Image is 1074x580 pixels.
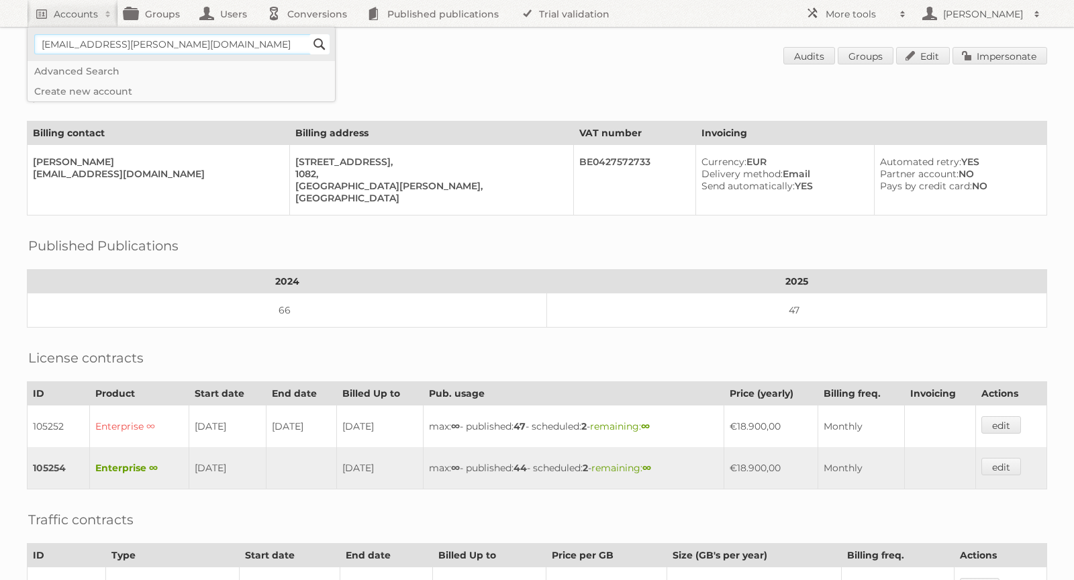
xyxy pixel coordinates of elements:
td: €18.900,00 [724,447,818,489]
strong: ∞ [641,420,650,432]
span: Currency: [701,156,746,168]
a: Groups [838,47,893,64]
th: Actions [954,544,1046,567]
span: Delivery method: [701,168,783,180]
div: [GEOGRAPHIC_DATA] [295,192,563,204]
strong: 2 [581,420,587,432]
div: YES [880,156,1036,168]
td: max: - published: - scheduled: - [424,447,724,489]
td: [DATE] [337,405,424,448]
a: Create new account [28,81,335,101]
div: Email [701,168,863,180]
span: remaining: [591,462,651,474]
div: NO [880,168,1036,180]
td: €18.900,00 [724,405,818,448]
th: 2024 [28,270,547,293]
strong: ∞ [451,420,460,432]
th: Actions [976,382,1047,405]
div: YES [701,180,863,192]
td: [DATE] [337,447,424,489]
td: [DATE] [189,447,266,489]
a: Advanced Search [28,61,335,81]
h2: More tools [826,7,893,21]
td: 105254 [28,447,90,489]
h2: Accounts [54,7,98,21]
input: Search [309,34,330,54]
th: Type [105,544,239,567]
strong: 44 [514,462,527,474]
h1: Account 87827: Brico [GEOGRAPHIC_DATA] [27,47,1047,67]
th: 2025 [547,270,1047,293]
a: edit [981,458,1021,475]
th: Billing contact [28,122,290,145]
td: 105252 [28,405,90,448]
th: Billed Up to [432,544,546,567]
div: [STREET_ADDRESS], [295,156,563,168]
span: Send automatically: [701,180,795,192]
td: Enterprise ∞ [89,447,189,489]
th: Product [89,382,189,405]
a: Audits [783,47,835,64]
td: 47 [547,293,1047,328]
th: Price per GB [546,544,667,567]
th: Price (yearly) [724,382,818,405]
div: [GEOGRAPHIC_DATA][PERSON_NAME], [295,180,563,192]
th: Pub. usage [424,382,724,405]
td: Monthly [818,405,904,448]
th: Start date [239,544,340,567]
td: [DATE] [266,405,337,448]
div: NO [880,180,1036,192]
th: Size (GB's per year) [667,544,841,567]
th: Invoicing [695,122,1046,145]
th: ID [28,382,90,405]
td: 66 [28,293,547,328]
strong: 47 [514,420,526,432]
span: Partner account: [880,168,959,180]
h2: License contracts [28,348,144,368]
div: [PERSON_NAME] [33,156,279,168]
th: Start date [189,382,266,405]
th: Billed Up to [337,382,424,405]
h2: Traffic contracts [28,510,134,530]
td: [DATE] [189,405,266,448]
td: Monthly [818,447,904,489]
strong: ∞ [642,462,651,474]
span: Automated retry: [880,156,961,168]
span: remaining: [590,420,650,432]
strong: 2 [583,462,588,474]
a: Edit [896,47,950,64]
th: Invoicing [904,382,976,405]
td: Enterprise ∞ [89,405,189,448]
h2: [PERSON_NAME] [940,7,1027,21]
div: EUR [701,156,863,168]
th: Billing freq. [818,382,904,405]
a: edit [981,416,1021,434]
th: ID [28,544,106,567]
th: VAT number [573,122,695,145]
td: max: - published: - scheduled: - [424,405,724,448]
th: Billing address [289,122,573,145]
div: [EMAIL_ADDRESS][DOMAIN_NAME] [33,168,279,180]
td: BE0427572733 [573,145,695,215]
h2: Published Publications [28,236,179,256]
th: Billing freq. [841,544,954,567]
th: End date [340,544,432,567]
th: End date [266,382,337,405]
a: Impersonate [953,47,1047,64]
strong: ∞ [451,462,460,474]
div: 1082, [295,168,563,180]
span: Pays by credit card: [880,180,972,192]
